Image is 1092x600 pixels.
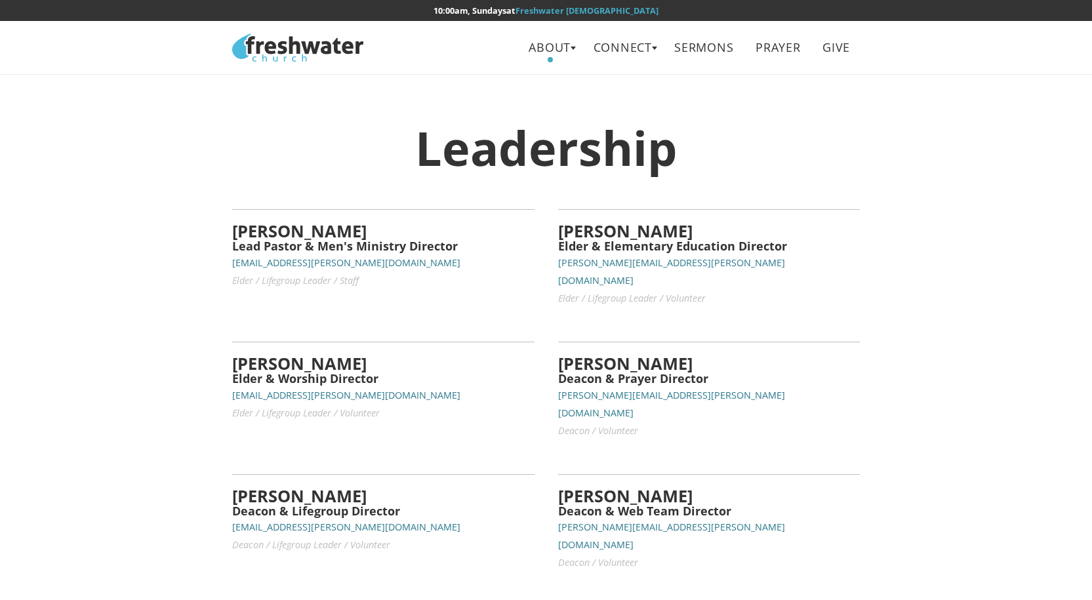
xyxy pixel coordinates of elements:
small: [EMAIL_ADDRESS][PERSON_NAME][DOMAIN_NAME] [232,389,460,401]
h4: [PERSON_NAME] [558,487,860,505]
a: Prayer [746,33,810,62]
small: [PERSON_NAME][EMAIL_ADDRESS][PERSON_NAME][DOMAIN_NAME] [558,521,785,551]
h4: [PERSON_NAME] [558,222,860,240]
h5: Deacon & Prayer Director [558,372,860,386]
h4: [PERSON_NAME] [558,354,860,372]
small: [EMAIL_ADDRESS][PERSON_NAME][DOMAIN_NAME] [232,256,460,269]
h4: [PERSON_NAME] [232,222,534,240]
small: Elder / Lifegroup Leader / Volunteer [558,292,706,304]
h4: [PERSON_NAME] [232,487,534,505]
small: Deacon / Lifegroup Leader / Volunteer [232,538,390,551]
small: Deacon / Volunteer [558,424,638,437]
a: Sermons [665,33,743,62]
h4: [PERSON_NAME] [232,354,534,372]
a: About [519,33,580,62]
h5: Elder & Elementary Education Director [558,240,860,253]
h1: Leadership [232,122,859,174]
small: [PERSON_NAME][EMAIL_ADDRESS][PERSON_NAME][DOMAIN_NAME] [558,256,785,287]
img: Freshwater Church [232,33,363,62]
small: [PERSON_NAME][EMAIL_ADDRESS][PERSON_NAME][DOMAIN_NAME] [558,389,785,419]
time: 10:00am, Sundays [434,5,506,16]
small: Elder / Lifegroup Leader / Volunteer [232,407,380,419]
a: Connect [584,33,662,62]
h6: at [232,6,859,15]
h5: Deacon & Web Team Director [558,505,860,518]
small: Elder / Lifegroup Leader / Staff [232,274,359,287]
a: Give [813,33,860,62]
h5: Elder & Worship Director [232,372,534,386]
small: Deacon / Volunteer [558,556,638,569]
h5: Deacon & Lifegroup Director [232,505,534,518]
h5: Lead Pastor & Men's Ministry Director [232,240,534,253]
a: Freshwater [DEMOGRAPHIC_DATA] [516,5,658,16]
small: [EMAIL_ADDRESS][PERSON_NAME][DOMAIN_NAME] [232,521,460,533]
